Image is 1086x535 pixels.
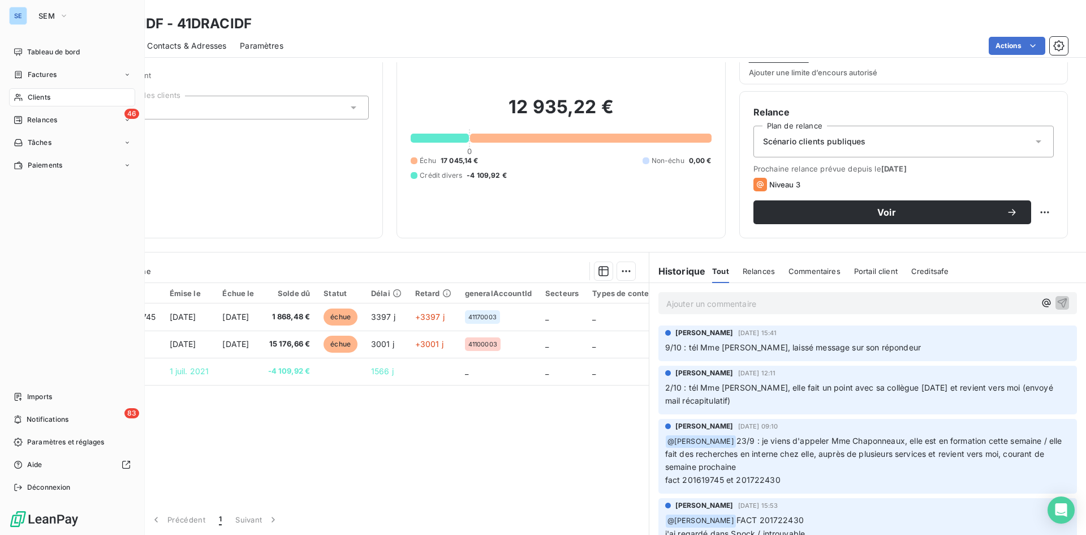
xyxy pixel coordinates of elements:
[170,339,196,349] span: [DATE]
[144,508,212,532] button: Précédent
[212,508,229,532] button: 1
[665,343,921,352] span: 9/10 : tél Mme [PERSON_NAME], laissé message sur son répondeur
[753,105,1054,119] h6: Relance
[545,339,549,349] span: _
[738,423,778,430] span: [DATE] 09:10
[675,421,734,431] span: [PERSON_NAME]
[28,138,51,148] span: Tâches
[467,147,472,156] span: 0
[222,289,254,298] div: Échue le
[27,47,80,57] span: Tableau de bord
[324,309,357,326] span: échue
[28,160,62,170] span: Paiements
[911,267,949,276] span: Creditsafe
[100,14,252,34] h3: DRAC IDF - 41DRACIDF
[749,68,877,77] span: Ajouter une limite d’encours autorisé
[712,267,729,276] span: Tout
[222,312,249,322] span: [DATE]
[468,341,497,348] span: 41100003
[753,200,1031,224] button: Voir
[738,502,778,509] span: [DATE] 15:53
[592,289,673,298] div: Types de contentieux
[9,510,79,528] img: Logo LeanPay
[592,366,596,376] span: _
[652,156,684,166] span: Non-échu
[268,289,311,298] div: Solde dû
[170,312,196,322] span: [DATE]
[465,366,468,376] span: _
[420,170,462,181] span: Crédit divers
[38,11,55,20] span: SEM
[467,170,507,181] span: -4 109,92 €
[28,70,57,80] span: Factures
[592,312,596,322] span: _
[767,208,1006,217] span: Voir
[545,366,549,376] span: _
[124,408,139,418] span: 83
[324,289,357,298] div: Statut
[788,267,841,276] span: Commentaires
[665,436,1065,485] span: 23/9 : je viens d'appeler Mme Chaponneaux, elle est en formation cette semaine / elle fait des re...
[229,508,286,532] button: Suivant
[371,312,395,322] span: 3397 j
[9,456,135,474] a: Aide
[371,339,394,349] span: 3001 j
[769,180,800,189] span: Niveau 3
[9,7,27,25] div: SE
[1048,497,1075,524] div: Open Intercom Messenger
[147,40,226,52] span: Contacts & Adresses
[665,383,1055,405] span: 2/10 : tél Mme [PERSON_NAME], elle fait un point avec sa collègue [DATE] et revient vers moi (env...
[27,115,57,125] span: Relances
[27,437,104,447] span: Paramètres et réglages
[268,339,311,350] span: 15 176,66 €
[465,289,532,298] div: generalAccountId
[170,289,209,298] div: Émise le
[881,164,907,173] span: [DATE]
[468,314,497,320] span: 41170003
[170,366,209,376] span: 1 juil. 2021
[371,289,402,298] div: Délai
[415,339,443,349] span: +3001 j
[675,328,734,338] span: [PERSON_NAME]
[324,336,357,353] span: échue
[689,156,712,166] span: 0,00 €
[753,164,1054,173] span: Prochaine relance prévue depuis le
[124,109,139,119] span: 46
[649,264,706,278] h6: Historique
[675,368,734,378] span: [PERSON_NAME]
[27,392,52,402] span: Imports
[219,514,222,525] span: 1
[27,414,68,425] span: Notifications
[268,311,311,323] span: 1 868,48 €
[763,136,866,147] span: Scénario clients publiques
[420,156,436,166] span: Échu
[415,289,451,298] div: Retard
[738,370,776,376] span: [DATE] 12:11
[415,312,445,322] span: +3397 j
[675,500,734,511] span: [PERSON_NAME]
[222,339,249,349] span: [DATE]
[441,156,479,166] span: 17 045,14 €
[666,515,736,528] span: @ [PERSON_NAME]
[738,329,777,336] span: [DATE] 15:41
[592,339,596,349] span: _
[411,96,711,130] h2: 12 935,22 €
[743,267,775,276] span: Relances
[545,312,549,322] span: _
[91,71,369,87] span: Propriétés Client
[268,366,311,377] span: -4 109,92 €
[371,366,394,376] span: 1566 j
[666,435,736,448] span: @ [PERSON_NAME]
[989,37,1045,55] button: Actions
[545,289,579,298] div: Secteurs
[240,40,283,52] span: Paramètres
[28,92,50,102] span: Clients
[27,482,71,493] span: Déconnexion
[27,460,42,470] span: Aide
[854,267,898,276] span: Portail client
